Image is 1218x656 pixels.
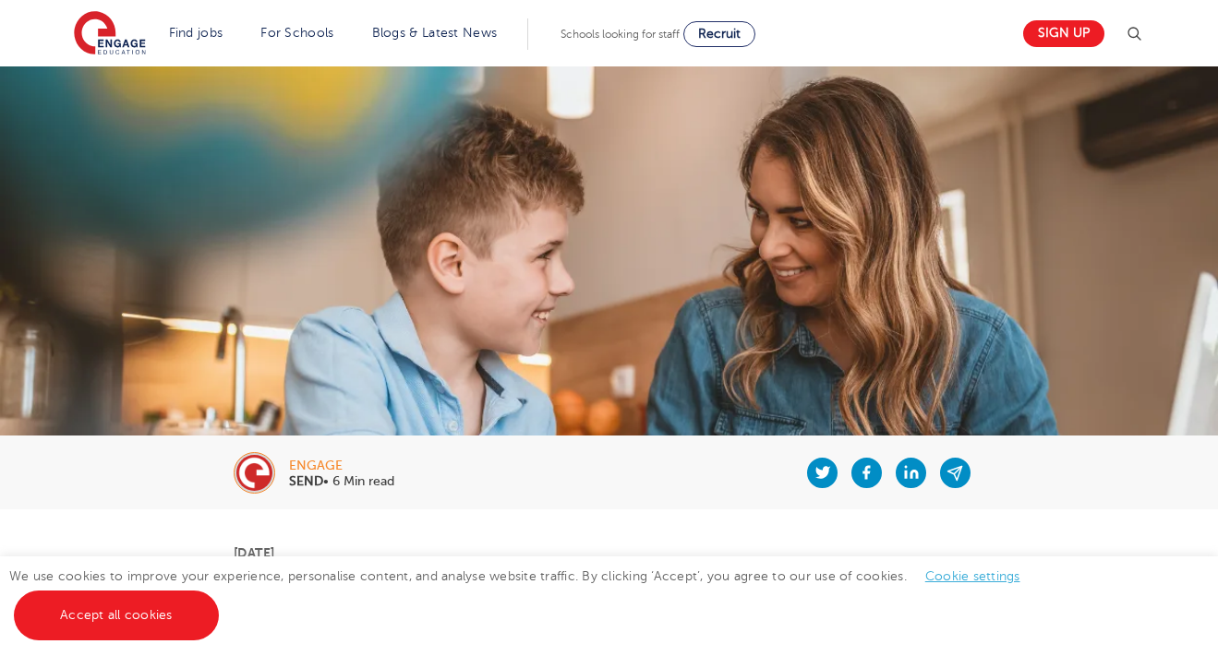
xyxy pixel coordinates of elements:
a: Find jobs [169,26,223,40]
span: Recruit [698,27,741,41]
b: SEND [289,474,323,488]
span: Schools looking for staff [561,28,680,41]
p: • 6 Min read [289,475,394,488]
a: Cookie settings [925,569,1020,583]
a: For Schools [260,26,333,40]
a: Sign up [1023,20,1104,47]
a: Blogs & Latest News [372,26,498,40]
p: [DATE] [234,546,984,559]
a: Accept all cookies [14,590,219,640]
span: We use cookies to improve your experience, personalise content, and analyse website traffic. By c... [9,569,1039,622]
img: Engage Education [74,11,146,57]
div: engage [289,459,394,472]
a: Recruit [683,21,755,47]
